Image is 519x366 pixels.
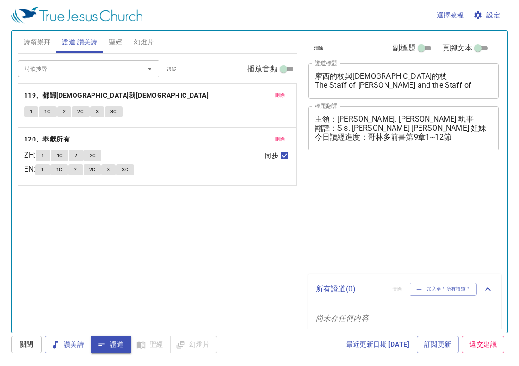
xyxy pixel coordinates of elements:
[315,115,493,141] textarea: 主領：[PERSON_NAME]. [PERSON_NAME] 執事 翻譯：Sis. [PERSON_NAME] [PERSON_NAME] 姐妹 今日讀經進度：哥林多前書第9章1~12節
[269,133,291,145] button: 刪除
[109,36,123,48] span: 聖經
[269,90,291,101] button: 刪除
[91,336,131,353] button: 證道
[247,63,278,75] span: 播放音頻
[63,108,66,116] span: 2
[99,339,124,350] span: 證道
[30,108,33,116] span: 1
[316,283,385,295] p: 所有證道 ( 0 )
[316,314,369,323] i: 尚未存任何内容
[96,108,99,116] span: 3
[134,36,154,48] span: 幻燈片
[11,336,42,353] button: 關閉
[42,151,44,160] span: 1
[24,106,38,117] button: 1
[167,65,177,73] span: 清除
[24,90,209,101] b: 119、都歸[DEMOGRAPHIC_DATA]我[DEMOGRAPHIC_DATA]
[24,133,72,145] button: 120、奉獻所有
[51,150,69,161] button: 1C
[105,106,123,117] button: 3C
[57,106,71,117] button: 2
[68,164,83,175] button: 2
[469,339,497,350] span: 遞交建議
[410,283,477,295] button: 加入至＂所有證道＂
[116,164,134,175] button: 3C
[24,36,51,48] span: 詩頌崇拜
[442,42,473,54] span: 頁腳文本
[161,63,183,75] button: 清除
[122,166,128,174] span: 3C
[77,108,84,116] span: 2C
[84,164,101,175] button: 2C
[315,72,493,90] textarea: 摩西的杖與[DEMOGRAPHIC_DATA]的杖 The Staff of [PERSON_NAME] and the Staff of [DEMOGRAPHIC_DATA]
[110,108,117,116] span: 3C
[462,336,504,353] a: 遞交建議
[346,339,410,350] span: 最近更新日期 [DATE]
[308,42,329,54] button: 清除
[393,42,415,54] span: 副標題
[35,164,50,175] button: 1
[41,166,44,174] span: 1
[475,9,500,21] span: 設定
[417,336,459,353] a: 訂閱更新
[265,151,278,161] span: 同步
[275,91,285,100] span: 刪除
[308,274,502,305] div: 所有證道(0)清除加入至＂所有證道＂
[24,90,210,101] button: 119、都歸[DEMOGRAPHIC_DATA]我[DEMOGRAPHIC_DATA]
[84,150,102,161] button: 2C
[45,336,92,353] button: 讚美詩
[24,133,70,145] b: 120、奉獻所有
[89,166,96,174] span: 2C
[143,62,156,75] button: Open
[90,106,104,117] button: 3
[314,44,324,52] span: 清除
[433,7,468,24] button: 選擇教程
[44,108,51,116] span: 1C
[416,285,471,293] span: 加入至＂所有證道＂
[437,9,464,21] span: 選擇教程
[56,166,63,174] span: 1C
[11,7,142,24] img: True Jesus Church
[75,151,77,160] span: 2
[52,339,84,350] span: 讚美詩
[304,160,462,270] iframe: from-child
[343,336,413,353] a: 最近更新日期 [DATE]
[275,135,285,143] span: 刪除
[19,339,34,350] span: 關閉
[24,164,35,175] p: EN :
[24,150,36,161] p: ZH :
[424,339,452,350] span: 訂閱更新
[107,166,110,174] span: 3
[72,106,90,117] button: 2C
[69,150,83,161] button: 2
[62,36,97,48] span: 證道 讚美詩
[36,150,50,161] button: 1
[74,166,77,174] span: 2
[471,7,504,24] button: 設定
[39,106,57,117] button: 1C
[57,151,63,160] span: 1C
[101,164,116,175] button: 3
[90,151,96,160] span: 2C
[50,164,68,175] button: 1C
